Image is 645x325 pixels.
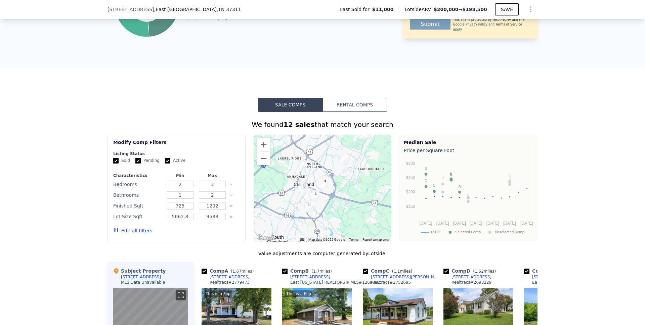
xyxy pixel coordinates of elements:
[470,221,482,226] text: [DATE]
[363,268,415,274] div: Comp C
[467,190,469,194] text: J
[455,230,481,234] text: Selected Comp
[290,274,330,280] div: [STREET_ADDRESS]
[202,268,256,274] div: Comp A
[107,6,154,13] span: [STREET_ADDRESS]
[113,158,119,164] input: Sold
[393,269,400,274] span: 1.1
[509,176,511,180] text: L
[404,155,533,239] svg: A chart.
[425,166,427,170] text: B
[113,173,163,178] div: Characteristics
[404,146,533,155] div: Price per Square Foot
[340,6,372,13] span: Last Sold for
[443,274,491,280] a: [STREET_ADDRESS]
[371,274,441,280] div: [STREET_ADDRESS][PERSON_NAME]
[255,233,277,242] a: Open this area in Google Maps (opens a new window)
[258,98,322,112] button: Sale Comps
[339,154,346,166] div: 1360 37th St NE
[228,269,256,274] span: ( miles)
[496,22,522,26] a: Terms of Service
[406,190,415,194] text: $200
[443,268,499,274] div: Comp D
[451,274,491,280] div: [STREET_ADDRESS]
[322,98,387,112] button: Rental Comps
[210,280,250,285] div: Realtracs # 2779473
[420,221,432,226] text: [DATE]
[434,7,459,12] span: $200,000
[309,269,334,274] span: ( miles)
[406,175,415,180] text: $250
[299,160,307,172] div: 1520 Brown Ave NW
[165,173,195,178] div: Min
[453,221,466,226] text: [DATE]
[198,173,227,178] div: Max
[349,238,358,241] a: Terms (opens in new tab)
[135,158,141,164] input: Pending
[371,280,411,285] div: Realtracs # 2752695
[305,201,312,212] div: 1219 SE Crest Drive
[135,158,160,164] label: Pending
[312,190,319,201] div: 1042 Mccann Dr SE
[113,227,152,234] button: Edit all filters
[532,280,622,285] div: East [US_STATE] REALTORS® MLS # 1265092
[230,194,232,197] button: Clear
[113,158,130,164] label: Sold
[430,230,440,234] text: 37311
[313,269,319,274] span: 1.7
[308,238,345,241] span: Map data ©2025 Google
[495,3,519,15] button: SAVE
[113,201,163,211] div: Finished Sqft
[282,274,330,280] a: [STREET_ADDRESS]
[462,7,487,12] span: $198,500
[230,183,232,186] button: Clear
[306,201,313,213] div: 2119 Spring Meadow Ln SE
[451,280,491,285] div: Realtracs # 2693229
[363,274,441,280] a: [STREET_ADDRESS][PERSON_NAME]
[305,188,313,199] div: 1175 Hardwick St SE
[232,269,242,274] span: 1.67
[433,183,436,187] text: C
[154,6,241,13] span: , East [GEOGRAPHIC_DATA]
[486,221,499,226] text: [DATE]
[298,182,305,193] div: 150 SE 9th St
[257,138,270,151] button: Zoom in
[307,192,315,203] div: 1205 14th St SE
[107,250,537,257] div: Value adjustments are computer generated by Lotside .
[532,274,572,280] div: [STREET_ADDRESS]
[442,184,443,188] text: I
[113,268,166,274] div: Subject Property
[524,268,578,274] div: Comp E
[113,139,240,151] div: Modify Comp Filters
[210,274,250,280] div: [STREET_ADDRESS]
[503,221,516,226] text: [DATE]
[257,152,270,165] button: Zoom out
[520,221,533,226] text: [DATE]
[285,290,312,297] div: This is a Flip
[389,269,415,274] span: ( miles)
[217,7,241,12] span: , TN 37311
[300,238,304,241] button: Keyboard shortcuts
[321,178,329,189] div: 1330 8th St NE
[284,121,315,129] strong: 12 sales
[524,3,537,16] button: Show Options
[406,161,415,166] text: $300
[405,6,434,13] span: Lotside ARV
[113,212,163,221] div: Lot Size Sqft
[436,221,449,226] text: [DATE]
[467,194,470,198] text: K
[202,274,250,280] a: [STREET_ADDRESS]
[255,233,277,242] img: Google
[107,120,537,129] div: We found that match your search
[410,19,450,30] button: Submit
[301,184,308,196] div: 1070 King Edward Ave SE
[406,204,415,209] text: $150
[362,238,389,241] a: Report a map error
[524,274,572,280] a: [STREET_ADDRESS]
[176,290,186,300] button: Toggle fullscreen view
[404,139,533,146] div: Median Sale
[466,22,487,26] a: Privacy Policy
[113,190,163,200] div: Bathrooms
[470,269,499,274] span: ( miles)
